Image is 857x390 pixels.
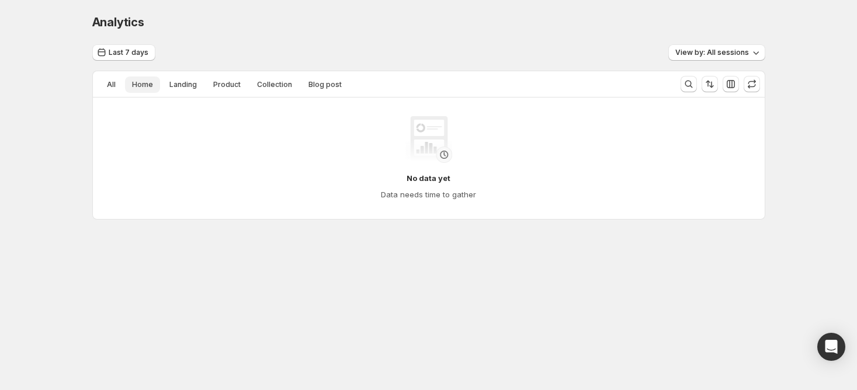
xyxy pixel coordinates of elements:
[407,172,450,184] h4: No data yet
[817,333,845,361] div: Open Intercom Messenger
[702,76,718,92] button: Sort the results
[381,189,476,200] h4: Data needs time to gather
[109,48,148,57] span: Last 7 days
[681,76,697,92] button: Search and filter results
[107,80,116,89] span: All
[675,48,749,57] span: View by: All sessions
[308,80,342,89] span: Blog post
[405,116,452,163] img: No data yet
[257,80,292,89] span: Collection
[92,15,144,29] span: Analytics
[92,44,155,61] button: Last 7 days
[169,80,197,89] span: Landing
[213,80,241,89] span: Product
[132,80,153,89] span: Home
[668,44,765,61] button: View by: All sessions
